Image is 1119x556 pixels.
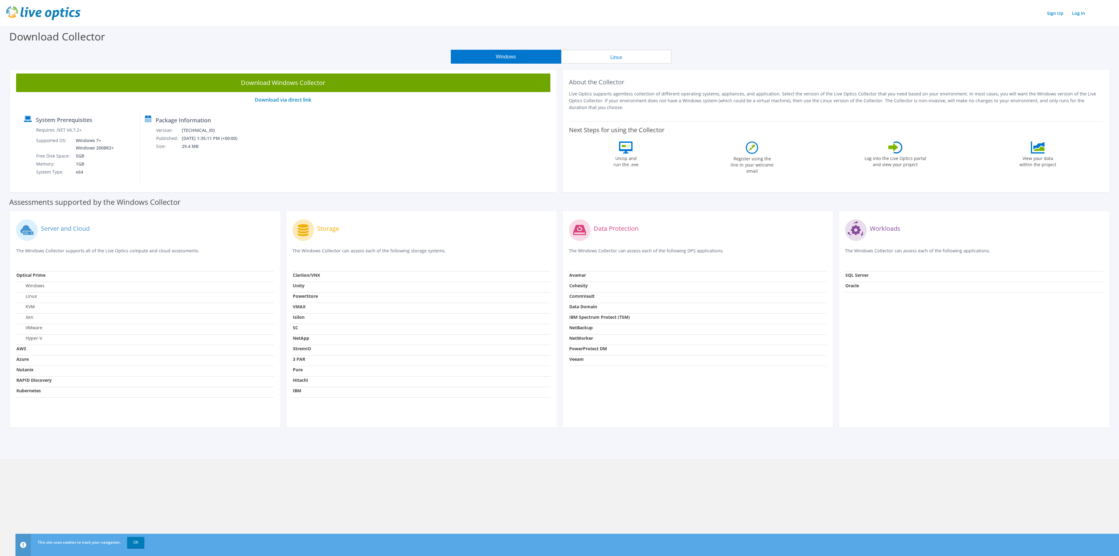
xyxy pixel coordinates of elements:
strong: Avamar [569,272,586,278]
strong: RAPID Discovery [16,377,52,383]
a: Log In [1069,9,1088,18]
a: Download via direct link [255,96,311,103]
label: Storage [317,225,339,232]
label: System Prerequisites [36,117,92,123]
label: Register using the line in your welcome email [729,154,775,174]
strong: NetBackup [569,325,593,331]
label: Windows [16,283,45,289]
p: Live Optics supports agentless collection of different operating systems, appliances, and applica... [569,91,1103,111]
strong: VMAX [293,304,305,310]
p: The Windows Collector can assess each of the following storage systems. [293,247,550,260]
label: VMware [16,325,42,331]
p: The Windows Collector supports all of the Live Optics compute and cloud assessments. [16,247,274,260]
label: Download Collector [9,29,105,44]
td: Memory: [36,160,71,168]
label: KVM [16,304,35,310]
label: Xen [16,314,33,320]
p: The Windows Collector can assess each of the following DPS applications. [569,247,827,260]
strong: Unity [293,283,305,289]
strong: IBM [293,388,301,394]
strong: PowerProtect DM [569,346,607,352]
label: Log into the Live Optics portal and view your project [864,154,927,168]
td: [DATE] 1:35:11 PM (+00:00) [182,134,246,142]
strong: SC [293,325,298,331]
strong: Pure [293,367,303,373]
strong: Isilon [293,314,305,320]
button: Windows [451,50,561,64]
td: 1GB [71,160,115,168]
label: Next Steps for using the Collector [569,126,664,134]
strong: SQL Server [845,272,869,278]
label: Server and Cloud [41,225,90,232]
label: Package Information [156,117,211,123]
strong: IBM Spectrum Protect (TSM) [569,314,630,320]
label: Linux [16,293,37,299]
label: Unzip and run the .exe [612,154,640,168]
strong: Nutanix [16,367,33,373]
label: Assessments supported by the Windows Collector [9,199,181,205]
a: Sign Up [1044,9,1066,18]
strong: NetWorker [569,335,593,341]
strong: Optical Prime [16,272,45,278]
td: Size: [156,142,182,150]
strong: Clariion/VNX [293,272,320,278]
td: System Type: [36,168,71,176]
strong: Hitachi [293,377,308,383]
span: This site uses cookies to track your navigation. [38,540,121,545]
img: live_optics_svg.svg [6,6,80,20]
td: 29.4 MB [182,142,246,150]
strong: PowerStore [293,293,318,299]
label: Workloads [870,225,900,232]
label: Requires .NET V4.7.2+ [36,127,82,133]
strong: 3 PAR [293,356,305,362]
label: View your data within the project [1015,154,1060,168]
h2: About the Collector [569,78,1103,86]
td: 5GB [71,152,115,160]
strong: NetApp [293,335,309,341]
a: Download Windows Collector [16,74,550,92]
strong: Data Domain [569,304,597,310]
td: Windows 7+ Windows 2008R2+ [71,137,115,152]
strong: AWS [16,346,26,352]
td: Published: [156,134,182,142]
td: Free Disk Space: [36,152,71,160]
strong: XtremIO [293,346,311,352]
td: Version: [156,126,182,134]
strong: CommVault [569,293,595,299]
a: OK [127,537,144,548]
td: [TECHNICAL_ID] [182,126,246,134]
p: The Windows Collector can assess each of the following applications. [845,247,1103,260]
td: x64 [71,168,115,176]
td: Supported OS: [36,137,71,152]
strong: Azure [16,356,29,362]
label: Data Protection [594,225,639,232]
button: Linux [561,50,672,64]
strong: Veeam [569,356,584,362]
strong: Oracle [845,283,859,289]
strong: Kubernetes [16,388,41,394]
strong: Cohesity [569,283,588,289]
label: Hyper-V [16,335,42,341]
